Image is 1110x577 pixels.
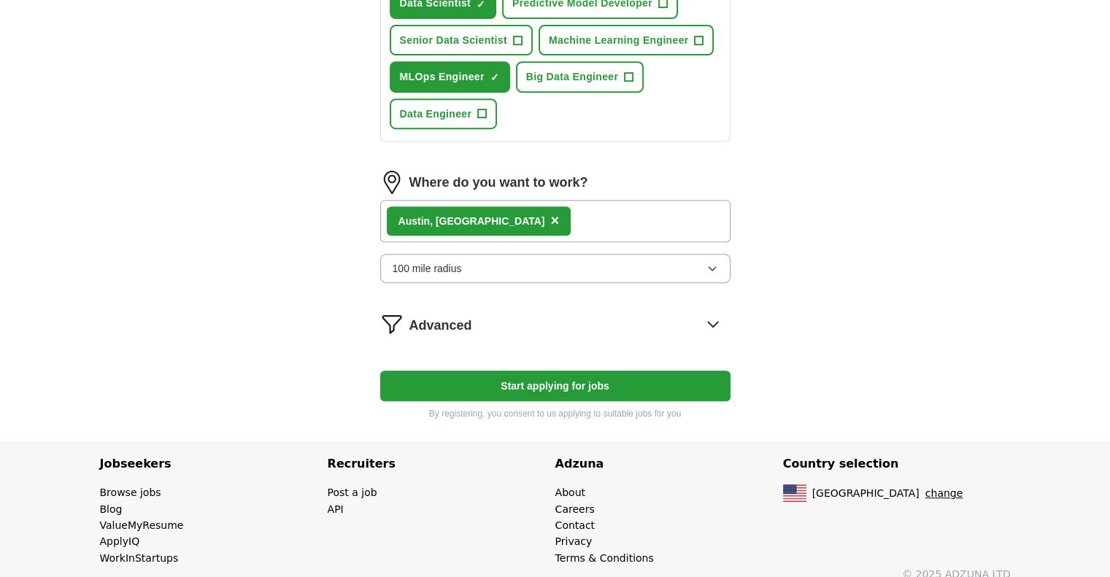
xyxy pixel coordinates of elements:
span: × [550,212,559,228]
a: Blog [100,503,123,515]
img: filter [380,312,404,336]
span: [GEOGRAPHIC_DATA] [812,485,920,501]
h4: Country selection [783,443,1011,485]
span: 100 mile radius [393,260,462,276]
p: By registering, you consent to us applying to suitable jobs for you [380,407,731,421]
a: API [328,503,344,515]
span: Data Engineer [400,106,472,122]
img: location.png [380,171,404,194]
div: in, [GEOGRAPHIC_DATA] [398,213,545,229]
label: Where do you want to work? [409,172,588,193]
a: Contact [555,519,595,531]
span: Senior Data Scientist [400,32,507,48]
span: Machine Learning Engineer [549,32,689,48]
img: US flag [783,484,806,502]
a: Careers [555,503,595,515]
a: Browse jobs [100,487,161,498]
button: Start applying for jobs [380,371,731,401]
button: MLOps Engineer✓ [390,61,510,92]
span: Big Data Engineer [526,69,619,85]
button: Data Engineer [390,98,498,129]
a: Terms & Conditions [555,552,654,564]
span: MLOps Engineer [400,69,485,85]
span: Advanced [409,315,472,336]
a: WorkInStartups [100,552,179,564]
button: change [925,485,963,501]
button: Machine Learning Engineer [539,25,714,55]
a: Privacy [555,535,593,547]
a: About [555,487,585,498]
a: ApplyIQ [100,535,140,547]
button: Big Data Engineer [516,61,644,92]
a: ValueMyResume [100,519,184,531]
strong: Aust [398,215,421,227]
button: 100 mile radius [380,254,731,283]
button: × [550,209,559,233]
button: Senior Data Scientist [390,25,533,55]
a: Post a job [328,487,377,498]
span: ✓ [490,71,499,83]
